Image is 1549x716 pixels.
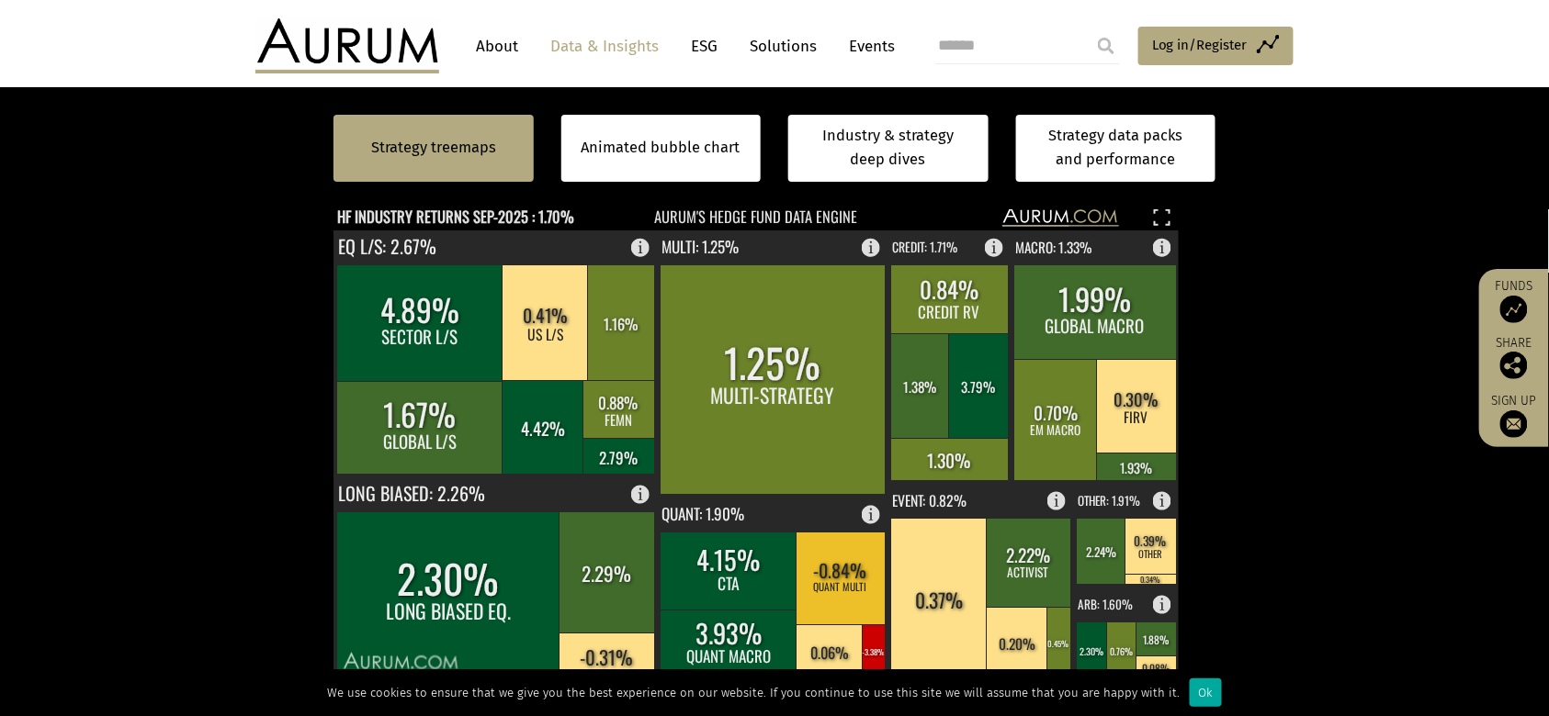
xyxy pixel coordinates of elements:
div: Ok [1190,678,1222,707]
span: Log in/Register [1152,34,1248,56]
a: Animated bubble chart [582,136,741,160]
img: Access Funds [1500,296,1528,323]
a: Data & Insights [541,29,668,63]
a: About [467,29,527,63]
a: Sign up [1488,393,1540,438]
a: Strategy data packs and performance [1016,115,1216,182]
img: Aurum [255,18,439,73]
a: ESG [682,29,727,63]
img: Share this post [1500,352,1528,379]
a: Industry & strategy deep dives [788,115,989,182]
a: Strategy treemaps [371,136,496,160]
img: Sign up to our newsletter [1500,410,1528,438]
a: Solutions [741,29,826,63]
a: Log in/Register [1138,27,1294,65]
a: Events [840,29,895,63]
a: Funds [1488,278,1540,323]
input: Submit [1088,28,1125,64]
div: Share [1488,337,1540,379]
